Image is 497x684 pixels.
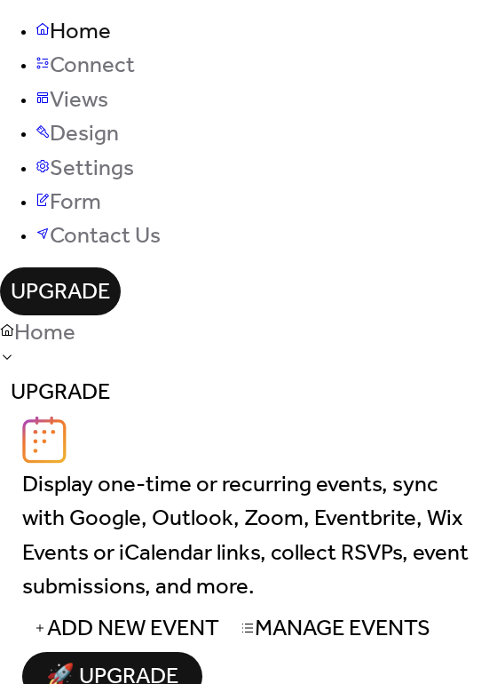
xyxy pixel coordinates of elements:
[255,612,430,646] span: Manage Events
[50,152,134,186] span: Settings
[11,275,110,309] span: Upgrade
[22,416,67,464] img: logo_icon.svg
[230,604,441,652] button: Manage Events
[35,126,119,141] a: Design
[11,376,110,410] span: Upgrade
[35,92,108,107] a: Views
[50,50,135,84] span: Connect
[50,220,161,254] span: Contact Us
[50,16,111,50] span: Home
[47,612,219,646] span: Add New Event
[35,24,111,39] a: Home
[35,58,135,73] a: Connect
[35,228,161,243] a: Contact Us
[50,118,119,152] span: Design
[35,161,134,176] a: Settings
[50,187,101,220] span: Form
[22,604,230,652] button: Add New Event
[35,195,101,210] a: Form
[14,317,75,351] span: Home
[50,84,108,117] span: Views
[22,469,475,606] span: Display one-time or recurring events, sync with Google, Outlook, Zoom, Eventbrite, Wix Events or ...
